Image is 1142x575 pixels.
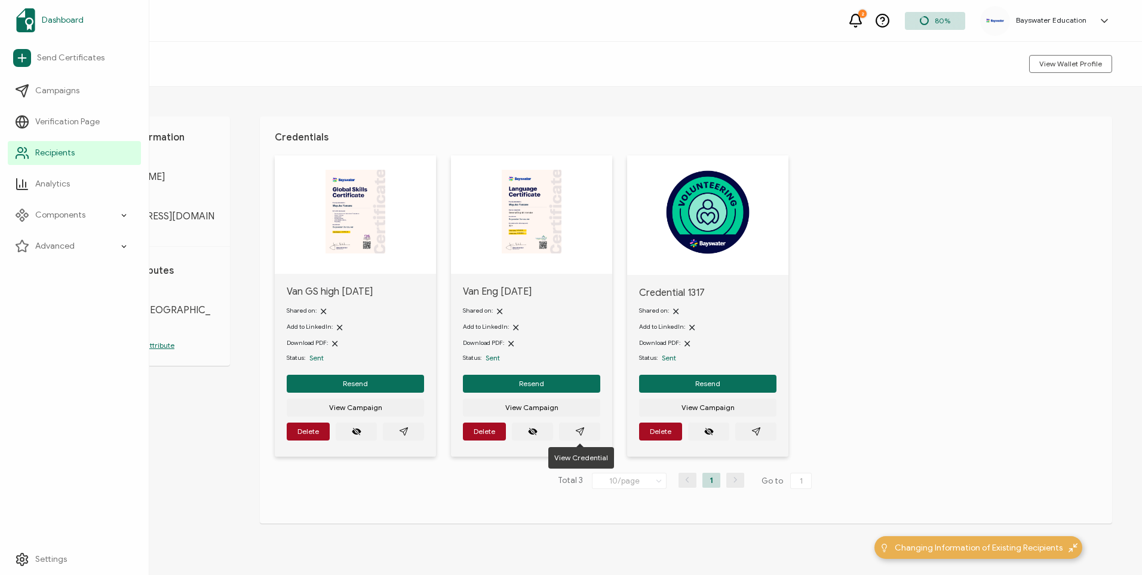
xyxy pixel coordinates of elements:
span: Send Certificates [37,52,105,64]
ion-icon: paper plane outline [751,427,761,436]
span: Sent [486,353,500,362]
span: Status: [287,353,305,363]
button: Delete [287,423,330,441]
iframe: Chat Widget [1082,518,1142,575]
a: Send Certificates [8,44,141,72]
span: Verification Page [35,116,100,128]
span: Van GS high [DATE] [287,286,424,299]
input: Select [592,473,667,489]
span: Status: [639,353,658,363]
ion-icon: paper plane outline [399,427,409,436]
span: Settings [35,553,67,565]
span: FULL NAME: [90,155,215,165]
span: Resend [519,380,544,387]
a: Recipients [8,141,141,165]
span: Advanced [35,240,75,252]
button: Delete [639,423,682,441]
span: Add to LinkedIn: [287,323,333,331]
span: School [90,289,215,298]
button: Resend [639,375,776,393]
a: Analytics [8,172,141,196]
button: View Campaign [463,399,600,417]
button: View Campaign [639,399,776,417]
div: 2 [858,10,867,18]
ion-icon: paper plane outline [575,427,585,436]
a: Verification Page [8,110,141,134]
span: Add to LinkedIn: [463,323,509,331]
li: 1 [702,473,720,488]
span: Delete [650,428,671,435]
button: Resend [463,375,600,393]
span: 80% [935,16,950,25]
span: Dashboard [42,14,84,26]
span: Van Eng [DATE] [463,286,600,299]
span: View Wallet Profile [1039,60,1102,68]
span: Delete [297,428,319,435]
img: sertifier-logomark-colored.svg [16,8,35,32]
span: View Campaign [329,404,382,411]
span: Changing Information of Existing Recipients [895,542,1063,554]
span: Total 3 [558,473,583,490]
span: Resend [343,380,368,387]
ion-icon: eye off [352,427,361,436]
span: Components [35,209,85,221]
ion-icon: eye off [528,427,538,436]
a: Settings [8,548,141,571]
span: Sent [309,353,324,362]
span: View Campaign [681,404,735,411]
h1: Credentials [275,131,1097,143]
button: View Campaign [287,399,424,417]
div: View Credential [548,447,614,469]
span: [EMAIL_ADDRESS][DOMAIN_NAME] [90,210,215,234]
button: Resend [287,375,424,393]
span: Sent [662,353,676,362]
ion-icon: eye off [704,427,714,436]
span: Go to [762,473,814,490]
img: minimize-icon.svg [1069,543,1077,552]
span: Credential 1317 [639,287,776,299]
span: Resend [695,380,720,387]
h1: Custom Attributes [90,265,215,277]
span: Analytics [35,178,70,190]
a: Dashboard [8,4,141,37]
a: Campaigns [8,79,141,103]
h1: Personal Information [90,131,215,143]
span: Shared on: [639,307,669,314]
button: View Wallet Profile [1029,55,1112,73]
img: e421b917-46e4-4ebc-81ec-125abdc7015c.png [986,19,1004,23]
span: Download PDF: [639,339,680,347]
span: Recipients [35,147,75,159]
span: Bayswater [GEOGRAPHIC_DATA] [90,304,215,328]
span: Add to LinkedIn: [639,323,685,331]
span: Download PDF: [463,339,504,347]
span: Shared on: [287,307,317,314]
span: [PERSON_NAME] [90,171,215,183]
h5: Bayswater Education [1016,16,1086,25]
p: Add another attribute [90,340,215,351]
span: Status: [463,353,481,363]
span: View Campaign [505,404,558,411]
span: Download PDF: [287,339,328,347]
span: Campaigns [35,85,79,97]
span: Delete [474,428,495,435]
span: E-MAIL: [90,195,215,204]
span: Shared on: [463,307,493,314]
button: Delete [463,423,506,441]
